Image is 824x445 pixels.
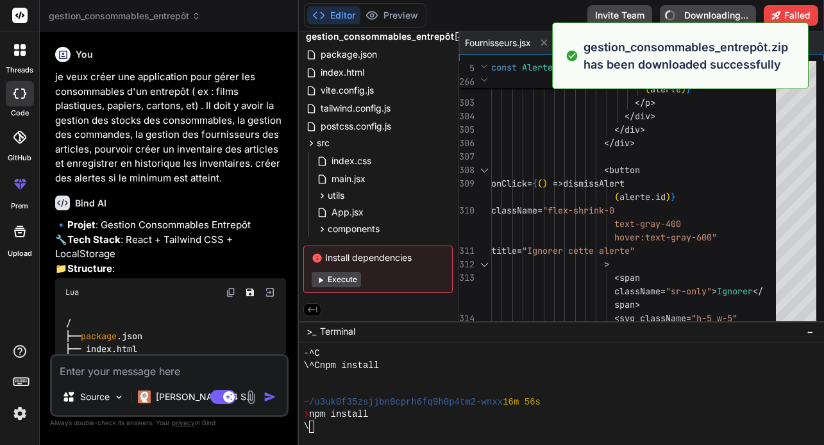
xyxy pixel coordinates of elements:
strong: Structure [67,262,112,274]
span: package.json [319,47,378,62]
div: 305 [459,123,475,137]
h6: You [76,48,93,61]
span: utils [328,189,344,202]
span: } [686,83,691,95]
span: < [614,272,619,283]
span: "h-5 w-5" [691,312,737,324]
span: alerte [619,191,650,203]
span: dismissAlert [563,178,625,189]
span: "Ignorer cette alerte" [522,245,635,256]
span: </ [753,285,763,297]
span: p [645,97,650,108]
span: Terminal [320,325,355,338]
span: > [630,137,635,149]
p: je veux créer une application pour gérer les consommables d'un entrepôt ( ex : films plastiques, ... [55,70,286,185]
span: { [532,178,537,189]
span: ( [537,178,542,189]
button: Preview [360,6,423,24]
span: </ [604,137,614,149]
span: div [625,124,640,135]
span: > [640,124,645,135]
div: Click to collapse the range. [476,164,492,177]
span: ) [542,178,548,189]
span: ) [681,83,686,95]
span: </ [635,97,645,108]
span: ) [666,191,671,203]
span: const [491,62,517,73]
span: 16m 56s [503,396,541,408]
span: div [635,110,650,122]
span: ( [614,191,619,203]
span: onClick [491,178,527,189]
span: = [537,205,542,216]
span: \^Cnpm install [304,360,380,372]
div: 309 [459,177,475,190]
span: className [614,285,660,297]
span: index.html [319,65,366,80]
label: prem [11,201,28,212]
span: vite.config.js [319,83,375,98]
p: [PERSON_NAME] 4 S.. [156,390,251,403]
span: alerte [650,83,681,95]
div: 312 [459,258,475,271]
span: Install dependencies [312,251,444,264]
span: > [635,299,640,310]
button: Editor [307,6,360,24]
span: npm install [309,408,368,421]
span: >_ [307,325,316,338]
span: tailwind.config.js [319,101,392,116]
label: code [11,108,29,119]
div: 306 [459,137,475,150]
span: App.jsx [330,205,365,220]
button: Execute [312,272,361,287]
div: 311 [459,244,475,258]
span: span [614,299,635,310]
span: postcss.config.js [319,119,392,134]
img: attachment [244,390,258,405]
div: 304 [459,110,475,123]
p: Always double-check its answers. Your in Bind [50,417,289,429]
button: − [804,321,816,342]
span: > [650,97,655,108]
div: 307 [459,150,475,164]
span: − [807,325,814,338]
span: "flex-shrink-0 [542,205,614,216]
span: . [650,191,655,203]
div: 314 [459,312,475,325]
span: components [328,222,380,235]
p: 🔹 : Gestion Consommables Entrepôt 🔧 : React + Tailwind CSS + LocalStorage 📁 : [55,218,286,276]
span: </ [625,110,635,122]
p: gestion_consommables_entrepôt.zip has been downloaded successfully [584,38,800,73]
button: Save file [241,283,259,301]
span: text-gray-400 [614,218,681,230]
span: Fournisseurs.jsx [465,37,531,49]
img: Open in Browser [264,287,276,298]
span: -^C [304,348,320,360]
span: ❯ [304,408,309,421]
span: Ignorer [717,285,753,297]
button: Failed [764,5,818,26]
span: hover:text-gray-600" [614,231,717,243]
span: button [609,164,640,176]
span: gestion_consommables_entrepôt [306,30,454,43]
span: ~/u3uk0f35zsjjbn9cprh6fq9h0p4tm2-wnxx [304,396,503,408]
span: index.css [330,153,373,169]
span: 266 [459,75,475,88]
span: main.jsx [330,171,367,187]
span: className [491,205,537,216]
label: Upload [8,248,32,259]
img: Pick Models [114,392,124,403]
span: gestion_consommables_entrepôt [49,10,201,22]
span: Lua [65,287,79,298]
span: </ [614,124,625,135]
p: Source [80,390,110,403]
span: "sr-only" [666,285,712,297]
span: => [553,178,563,189]
img: settings [9,403,31,424]
img: copy [226,287,236,298]
h6: Bind AI [75,197,106,210]
span: = [517,245,522,256]
span: 5 [459,62,475,75]
span: } [671,191,676,203]
span: span [619,272,640,283]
